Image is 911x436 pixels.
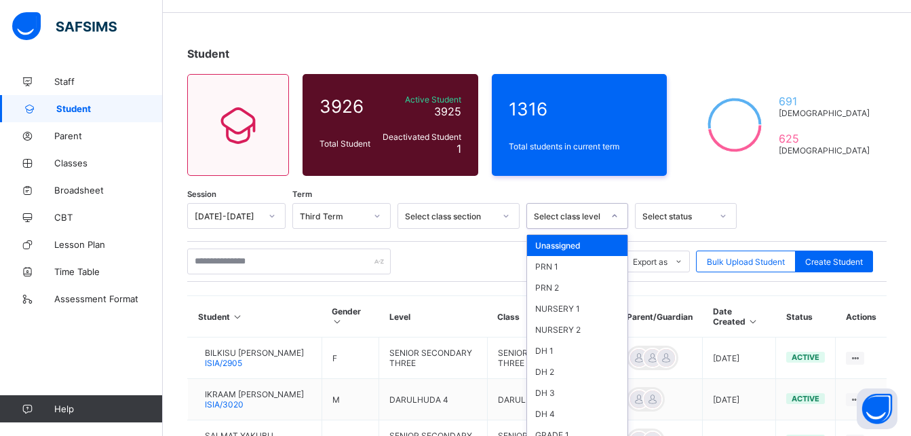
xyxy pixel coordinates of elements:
i: Sort in Ascending Order [232,312,244,322]
span: Time Table [54,266,163,277]
span: Classes [54,158,163,168]
span: Total students in current term [509,141,651,151]
td: SENIOR SECONDARY THREE [379,338,487,379]
div: Select status [642,211,712,221]
span: BILKISU [PERSON_NAME] [205,348,304,358]
span: Parent [54,130,163,141]
span: 1 [457,142,461,156]
th: Student [188,296,322,338]
span: ISIA/2905 [205,358,242,368]
i: Sort in Ascending Order [748,316,759,327]
span: Bulk Upload Student [707,257,785,267]
th: Parent/Guardian [617,296,703,338]
div: Select class level [534,211,603,221]
span: [DEMOGRAPHIC_DATA] [779,145,870,156]
td: F [322,338,379,379]
span: 1316 [509,98,651,120]
span: Deactivated Student [381,132,461,142]
span: Broadsheet [54,185,163,196]
span: 3925 [434,105,461,118]
span: Active Student [381,94,461,105]
th: Level [379,296,487,338]
div: DH 3 [527,382,627,403]
span: Create Student [805,257,863,267]
div: DH 1 [527,340,627,361]
th: Class [487,296,616,338]
td: [DATE] [703,338,776,379]
span: Assessment Format [54,293,163,304]
td: SENIOR SECONDARY THREE Makkah [487,338,616,379]
div: Select class section [405,211,495,221]
span: Staff [54,76,163,87]
div: Third Term [300,211,366,221]
span: CBT [54,212,163,223]
span: active [792,394,819,403]
span: Lesson Plan [54,239,163,250]
th: Actions [836,296,887,338]
div: NURSERY 1 [527,298,627,319]
div: [DATE]-[DATE] [195,211,260,221]
div: PRN 2 [527,277,627,298]
span: Help [54,403,162,414]
td: DARULHUDA 4 [379,379,487,420]
th: Gender [322,296,379,338]
button: Open asap [857,388,897,429]
td: M [322,379,379,420]
i: Sort in Ascending Order [332,316,343,327]
span: ISIA/3020 [205,399,244,410]
span: IKRAAM [PERSON_NAME] [205,389,304,399]
span: Term [292,189,312,199]
div: DH 2 [527,361,627,382]
span: 625 [779,132,870,145]
div: NURSERY 2 [527,319,627,340]
span: active [792,352,819,362]
td: DARULHUDA 4 Maqdis [487,379,616,420]
span: Student [187,47,229,60]
img: safsims [12,12,117,41]
div: Unassigned [527,235,627,256]
span: 3926 [319,96,374,117]
td: [DATE] [703,379,776,420]
span: Session [187,189,216,199]
span: [DEMOGRAPHIC_DATA] [779,108,870,118]
div: DH 4 [527,403,627,424]
div: Total Student [316,135,377,152]
th: Date Created [703,296,776,338]
span: Student [56,103,163,114]
th: Status [776,296,836,338]
span: 691 [779,94,870,108]
span: Export as [633,257,667,267]
div: PRN 1 [527,256,627,277]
